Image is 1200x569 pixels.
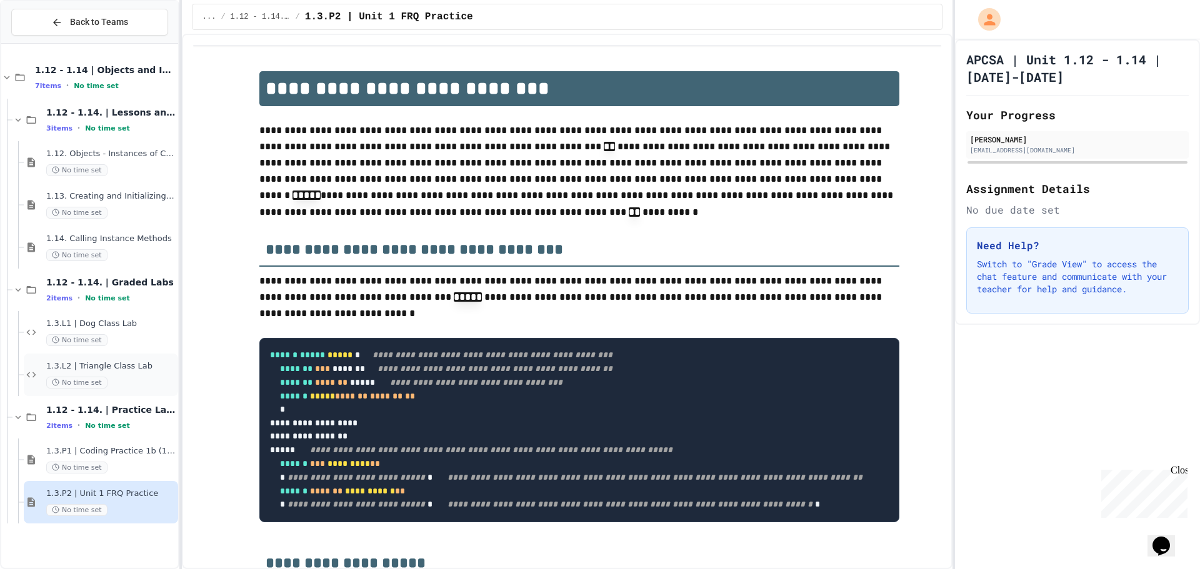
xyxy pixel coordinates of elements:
[296,12,300,22] span: /
[221,12,225,22] span: /
[46,294,72,302] span: 2 items
[11,9,168,36] button: Back to Teams
[46,319,176,329] span: 1.3.L1 | Dog Class Lab
[46,191,176,202] span: 1.13. Creating and Initializing Objects: Constructors
[70,16,128,29] span: Back to Teams
[305,9,473,24] span: 1.3.P2 | Unit 1 FRQ Practice
[46,164,107,176] span: No time set
[85,294,130,302] span: No time set
[35,64,176,76] span: 1.12 - 1.14 | Objects and Instances of Classes
[46,334,107,346] span: No time set
[46,361,176,372] span: 1.3.L2 | Triangle Class Lab
[977,258,1178,295] p: Switch to "Grade View" to access the chat feature and communicate with your teacher for help and ...
[85,422,130,430] span: No time set
[46,249,107,261] span: No time set
[966,180,1189,197] h2: Assignment Details
[46,149,176,159] span: 1.12. Objects - Instances of Classes
[966,106,1189,124] h2: Your Progress
[77,420,80,430] span: •
[202,12,216,22] span: ...
[46,422,72,430] span: 2 items
[66,81,69,91] span: •
[46,488,176,499] span: 1.3.P2 | Unit 1 FRQ Practice
[77,293,80,303] span: •
[85,124,130,132] span: No time set
[965,5,1004,34] div: My Account
[1096,465,1187,518] iframe: chat widget
[77,123,80,133] span: •
[46,107,176,118] span: 1.12 - 1.14. | Lessons and Notes
[977,238,1178,253] h3: Need Help?
[231,12,291,22] span: 1.12 - 1.14. | Practice Labs
[46,277,176,288] span: 1.12 - 1.14. | Graded Labs
[970,134,1185,145] div: [PERSON_NAME]
[46,207,107,219] span: No time set
[46,404,176,415] span: 1.12 - 1.14. | Practice Labs
[35,82,61,90] span: 7 items
[966,202,1189,217] div: No due date set
[46,446,176,457] span: 1.3.P1 | Coding Practice 1b (1.7-1.15)
[1147,519,1187,557] iframe: chat widget
[46,377,107,388] span: No time set
[46,504,107,516] span: No time set
[46,234,176,244] span: 1.14. Calling Instance Methods
[46,124,72,132] span: 3 items
[74,82,119,90] span: No time set
[46,462,107,473] span: No time set
[970,146,1185,155] div: [EMAIL_ADDRESS][DOMAIN_NAME]
[5,5,86,79] div: Chat with us now!Close
[966,51,1189,86] h1: APCSA | Unit 1.12 - 1.14 | [DATE]-[DATE]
